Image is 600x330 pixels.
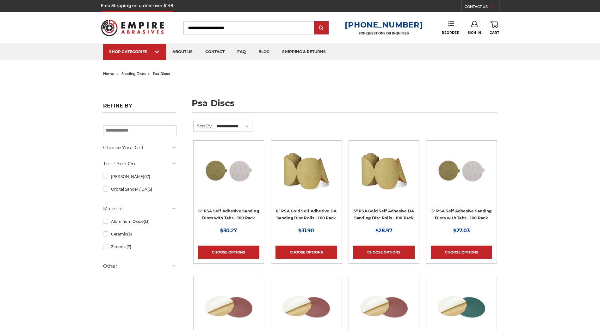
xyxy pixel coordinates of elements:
[353,145,415,206] a: 5" Sticky Backed Sanding Discs on a roll
[231,44,252,60] a: faq
[144,174,150,179] span: (17)
[442,31,459,35] span: Reorder
[194,121,213,131] label: Sort By:
[103,160,176,168] h5: Tool Used On
[468,31,481,35] span: Sign In
[345,20,423,29] a: [PHONE_NUMBER]
[103,144,176,151] h5: Choose Your Grit
[166,44,199,60] a: about us
[198,145,259,206] a: 6 inch psa sanding disc
[198,209,259,221] a: 6" PSA Self Adhesive Sanding Discs with Tabs - 100 Pack
[103,216,176,227] a: Aluminum Oxide(13)
[375,228,393,234] span: $28.97
[453,228,470,234] span: $27.03
[103,171,176,182] a: [PERSON_NAME](17)
[298,228,314,234] span: $31.90
[192,99,497,113] h1: psa discs
[252,44,276,60] a: blog
[103,241,176,252] a: Zirconia(7)
[431,246,492,259] a: Choose Options
[199,44,231,60] a: contact
[147,187,152,192] span: (6)
[354,209,414,221] a: 5" PSA Gold Self Adhesive DA Sanding Disc Rolls - 100 Pack
[275,145,337,206] a: 6" DA Sanding Discs on a Roll
[103,71,114,76] a: home
[353,246,415,259] a: Choose Options
[215,122,252,131] select: Sort By:
[203,145,254,196] img: 6 inch psa sanding disc
[103,184,176,195] a: Orbital Sander / DA(6)
[276,209,337,221] a: 6" PSA Gold Self Adhesive DA Sanding Disc Rolls - 100 Pack
[275,246,337,259] a: Choose Options
[109,49,160,54] div: SHOP CATEGORIES
[436,145,487,196] img: 5 inch PSA Disc
[490,31,499,35] span: Cart
[431,209,492,221] a: 5" PSA Self Adhesive Sanding Discs with Tabs - 100 Pack
[442,21,459,34] a: Reorder
[103,229,176,240] a: Ceramic(3)
[490,21,499,35] a: Cart
[103,103,176,113] h5: Refine by
[359,145,409,196] img: 5" Sticky Backed Sanding Discs on a roll
[144,219,150,224] span: (13)
[153,71,170,76] span: psa discs
[103,205,176,212] h5: Material
[101,15,164,40] img: Empire Abrasives
[345,31,423,35] p: FOR QUESTIONS OR INQUIRIES
[220,228,237,234] span: $30.27
[465,3,499,12] a: CONTACT US
[127,244,131,249] span: (7)
[127,232,132,236] span: (3)
[431,145,492,206] a: 5 inch PSA Disc
[315,22,328,34] input: Submit
[198,246,259,259] a: Choose Options
[121,71,145,76] a: sanding discs
[276,44,332,60] a: shipping & returns
[281,145,331,196] img: 6" DA Sanding Discs on a Roll
[103,262,176,270] h5: Other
